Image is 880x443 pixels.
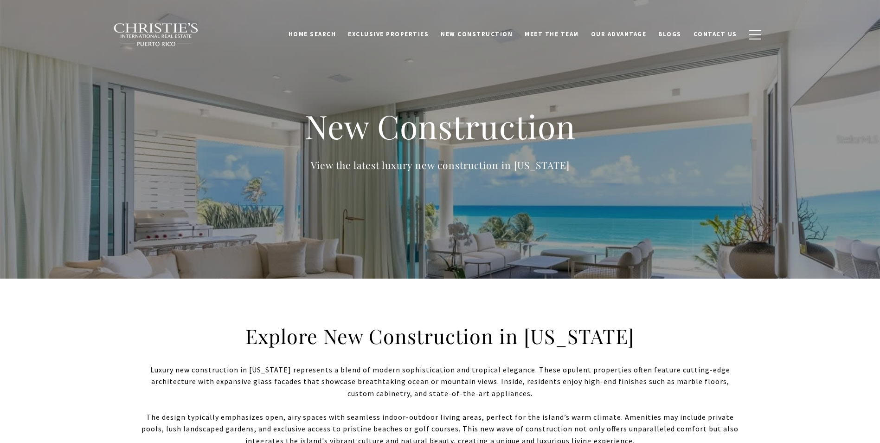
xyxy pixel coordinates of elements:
[348,30,429,38] span: Exclusive Properties
[255,157,626,173] p: View the latest luxury new construction in [US_STATE]
[283,26,342,43] a: Home Search
[658,30,681,38] span: Blogs
[441,30,513,38] span: New Construction
[139,364,742,400] p: Luxury new construction in [US_STATE] represents a blend of modern sophistication and tropical el...
[694,30,737,38] span: Contact Us
[113,23,199,47] img: Christie's International Real Estate black text logo
[342,26,435,43] a: Exclusive Properties
[435,26,519,43] a: New Construction
[519,26,585,43] a: Meet the Team
[591,30,647,38] span: Our Advantage
[255,106,626,147] h1: New Construction
[585,26,653,43] a: Our Advantage
[652,26,687,43] a: Blogs
[241,323,640,349] h2: Explore New Construction in [US_STATE]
